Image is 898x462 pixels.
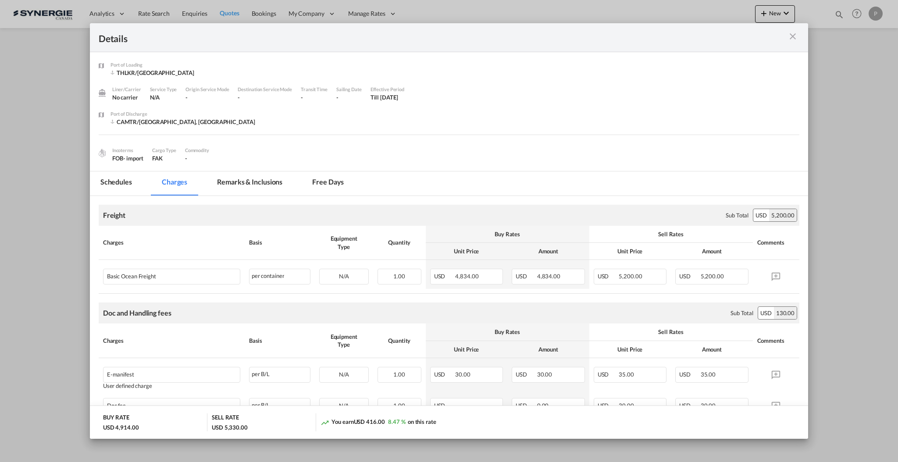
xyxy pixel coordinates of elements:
[212,413,239,423] div: SELL RATE
[507,341,589,358] th: Amount
[679,371,699,378] span: USD
[619,371,634,378] span: 35.00
[753,226,800,260] th: Comments
[354,418,385,425] span: USD 416.00
[112,154,143,162] div: FOB
[371,93,398,101] div: Till 29 Oct 2025
[753,209,769,221] div: USD
[769,209,797,221] div: 5,200.00
[99,32,730,43] div: Details
[103,210,125,220] div: Freight
[238,85,292,93] div: Destination Service Mode
[339,402,349,409] span: N/A
[185,155,187,162] span: -
[598,402,618,409] span: USD
[671,341,752,358] th: Amount
[319,235,369,250] div: Equipment Type
[249,269,310,284] div: per container
[537,371,552,378] span: 30.00
[516,371,536,378] span: USD
[185,146,209,154] div: Commodity
[378,337,421,345] div: Quantity
[90,23,808,439] md-dialog: Port of Loading ...
[594,230,748,238] div: Sell Rates
[103,413,129,423] div: BUY RATE
[249,398,310,414] div: per B/L
[336,85,362,93] div: Sailing Date
[249,367,310,383] div: per B/L
[598,371,618,378] span: USD
[393,273,405,280] span: 1.00
[679,273,699,280] span: USD
[371,85,404,93] div: Effective Period
[103,383,240,389] div: User defined charge
[753,323,800,358] th: Comments
[301,85,328,93] div: Transit Time
[107,398,204,409] div: Doc fee
[301,93,328,101] div: -
[426,243,507,260] th: Unit Price
[378,238,421,246] div: Quantity
[516,402,536,409] span: USD
[589,243,671,260] th: Unit Price
[152,154,176,162] div: FAK
[185,93,229,101] div: -
[430,328,585,336] div: Buy Rates
[103,337,240,345] div: Charges
[336,93,362,101] div: -
[97,148,107,158] img: cargo.png
[788,31,798,42] md-icon: icon-close m-3 fg-AAA8AD cursor
[434,402,454,409] span: USD
[589,341,671,358] th: Unit Price
[112,93,141,101] div: No carrier
[701,273,724,280] span: 5,200.00
[393,371,405,378] span: 1.00
[671,243,752,260] th: Amount
[537,273,560,280] span: 4,834.00
[103,423,139,431] div: USD 4,914.00
[249,238,310,246] div: Basis
[90,171,143,195] md-tab-item: Schedules
[110,61,194,69] div: Port of Loading
[731,309,753,317] div: Sub Total
[185,85,229,93] div: Origin Service Mode
[455,371,470,378] span: 30.00
[339,371,349,378] span: N/A
[321,418,436,427] div: You earn on this rate
[701,402,716,409] span: 30.00
[339,273,349,280] span: N/A
[516,273,536,280] span: USD
[726,211,748,219] div: Sub Total
[701,371,716,378] span: 35.00
[434,371,454,378] span: USD
[598,273,618,280] span: USD
[302,171,354,195] md-tab-item: Free days
[107,367,204,378] div: E-manifest
[537,402,549,409] span: 0.00
[455,273,478,280] span: 4,834.00
[103,308,171,318] div: Doc and Handling fees
[212,423,248,431] div: USD 5,330.00
[434,273,454,280] span: USD
[594,328,748,336] div: Sell Rates
[112,85,141,93] div: Liner/Carrier
[207,171,293,195] md-tab-item: Remarks & Inclusions
[103,238,240,246] div: Charges
[249,337,310,345] div: Basis
[619,402,634,409] span: 30.00
[319,333,369,348] div: Equipment Type
[110,69,194,77] div: THLKR/Lat Krabang
[455,402,457,409] span: -
[619,273,642,280] span: 5,200.00
[112,146,143,154] div: Incoterms
[150,85,177,93] div: Service Type
[151,171,198,195] md-tab-item: Charges
[238,93,292,101] div: -
[152,146,176,154] div: Cargo Type
[90,171,363,195] md-pagination-wrapper: Use the left and right arrow keys to navigate between tabs
[123,154,143,162] div: - import
[107,269,204,280] div: Basic Ocean Freight
[110,110,255,118] div: Port of Discharge
[321,418,329,427] md-icon: icon-trending-up
[758,307,774,319] div: USD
